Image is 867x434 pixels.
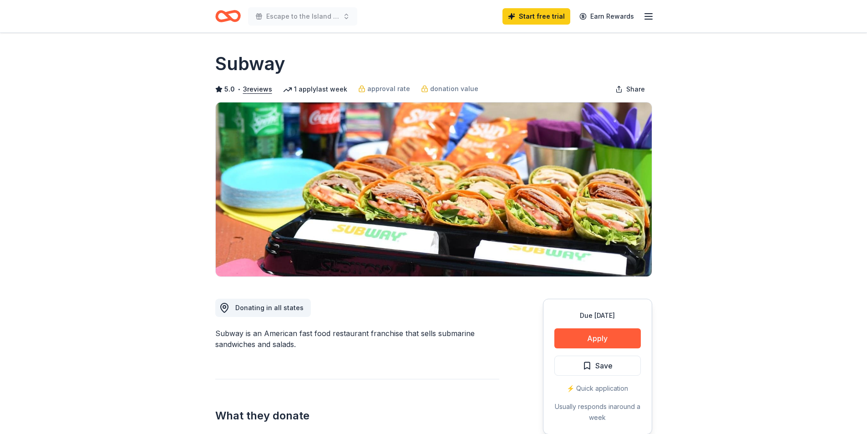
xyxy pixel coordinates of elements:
[266,11,339,22] span: Escape to the Island 2026
[502,8,570,25] a: Start free trial
[430,83,478,94] span: donation value
[358,83,410,94] a: approval rate
[574,8,639,25] a: Earn Rewards
[626,84,645,95] span: Share
[215,328,499,350] div: Subway is an American fast food restaurant franchise that sells submarine sandwiches and salads.
[554,356,641,376] button: Save
[215,51,285,77] h1: Subway
[421,83,478,94] a: donation value
[216,102,652,276] img: Image for Subway
[554,328,641,348] button: Apply
[283,84,347,95] div: 1 apply last week
[215,408,499,423] h2: What they donate
[554,383,641,394] div: ⚡️ Quick application
[608,80,652,98] button: Share
[248,7,357,26] button: Escape to the Island 2026
[215,5,241,27] a: Home
[235,304,304,311] span: Donating in all states
[554,401,641,423] div: Usually responds in around a week
[224,84,235,95] span: 5.0
[237,86,240,93] span: •
[595,360,613,372] span: Save
[367,83,410,94] span: approval rate
[554,310,641,321] div: Due [DATE]
[243,84,272,95] button: 3reviews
